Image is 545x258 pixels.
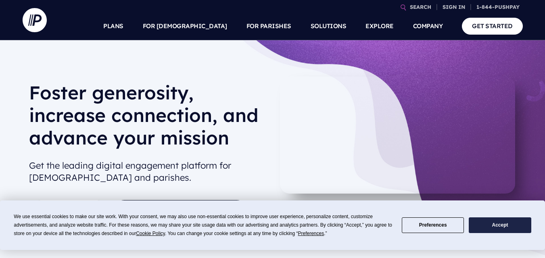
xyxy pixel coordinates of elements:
div: We use essential cookies to make our site work. With your consent, we may also use non-essential ... [14,213,392,238]
button: Accept [469,217,531,233]
span: Preferences [298,231,324,236]
h1: Foster generosity, increase connection, and advance your mission [29,81,266,155]
a: EXPLORE [365,12,394,40]
a: FOR [DEMOGRAPHIC_DATA] [143,12,227,40]
button: Preferences [402,217,464,233]
a: COMPANY [413,12,443,40]
a: FOR PARISHES [246,12,291,40]
a: PLANS [103,12,123,40]
a: SOLUTIONS [311,12,347,40]
a: GET STARTED [462,18,523,34]
span: Cookie Policy [136,231,165,236]
h2: Get the leading digital engagement platform for [DEMOGRAPHIC_DATA] and parishes. [29,156,266,188]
